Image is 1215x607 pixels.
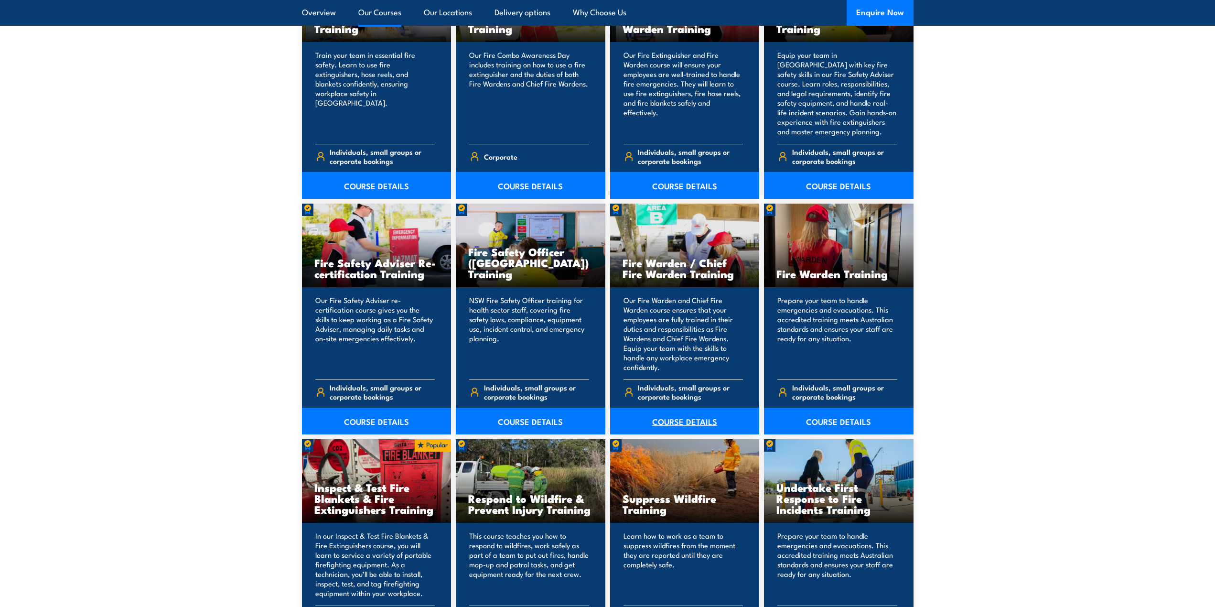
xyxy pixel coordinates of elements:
h3: Fire Safety Adviser Training [776,12,901,34]
h3: Fire Warden / Chief Fire Warden Training [623,257,747,279]
p: Prepare your team to handle emergencies and evacuations. This accredited training meets Australia... [777,295,897,372]
a: COURSE DETAILS [610,408,760,434]
p: Our Fire Combo Awareness Day includes training on how to use a fire extinguisher and the duties o... [469,50,589,136]
p: Our Fire Extinguisher and Fire Warden course will ensure your employees are well-trained to handl... [624,50,743,136]
p: Prepare your team to handle emergencies and evacuations. This accredited training meets Australia... [777,531,897,598]
p: Equip your team in [GEOGRAPHIC_DATA] with key fire safety skills in our Fire Safety Adviser cours... [777,50,897,136]
span: Individuals, small groups or corporate bookings [330,383,435,401]
p: In our Inspect & Test Fire Blankets & Fire Extinguishers course, you will learn to service a vari... [315,531,435,598]
h3: Inspect & Test Fire Blankets & Fire Extinguishers Training [314,482,439,515]
span: Individuals, small groups or corporate bookings [792,147,897,165]
a: COURSE DETAILS [456,172,605,199]
h3: Fire Extinguisher Training [314,12,439,34]
span: Individuals, small groups or corporate bookings [330,147,435,165]
h3: Undertake First Response to Fire Incidents Training [776,482,901,515]
h3: Fire Safety Officer ([GEOGRAPHIC_DATA]) Training [468,246,593,279]
span: Individuals, small groups or corporate bookings [638,383,743,401]
p: Learn how to work as a team to suppress wildfires from the moment they are reported until they ar... [624,531,743,598]
span: Individuals, small groups or corporate bookings [638,147,743,165]
p: Train your team in essential fire safety. Learn to use fire extinguishers, hose reels, and blanke... [315,50,435,136]
p: Our Fire Safety Adviser re-certification course gives you the skills to keep working as a Fire Sa... [315,295,435,372]
a: COURSE DETAILS [764,172,914,199]
span: Individuals, small groups or corporate bookings [484,383,589,401]
p: This course teaches you how to respond to wildfires, work safely as part of a team to put out fir... [469,531,589,598]
p: NSW Fire Safety Officer training for health sector staff, covering fire safety laws, compliance, ... [469,295,589,372]
h3: Fire Safety Adviser Re-certification Training [314,257,439,279]
h3: Respond to Wildfire & Prevent Injury Training [468,493,593,515]
p: Our Fire Warden and Chief Fire Warden course ensures that your employees are fully trained in the... [624,295,743,372]
a: COURSE DETAILS [764,408,914,434]
a: COURSE DETAILS [302,172,452,199]
a: COURSE DETAILS [456,408,605,434]
h3: Fire Warden Training [776,268,901,279]
span: Corporate [484,149,517,164]
h3: Suppress Wildfire Training [623,493,747,515]
h3: Fire Extinguisher / Fire Warden Training [623,12,747,34]
a: COURSE DETAILS [302,408,452,434]
a: COURSE DETAILS [610,172,760,199]
span: Individuals, small groups or corporate bookings [792,383,897,401]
